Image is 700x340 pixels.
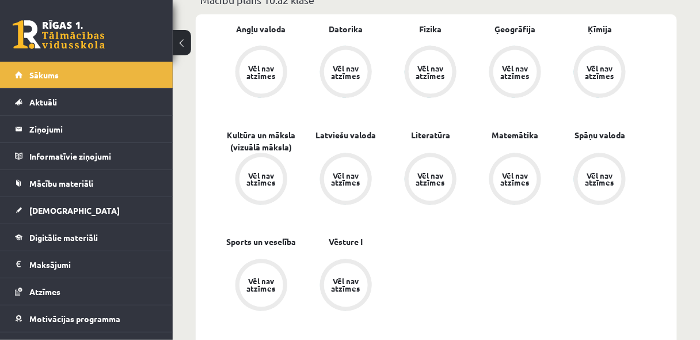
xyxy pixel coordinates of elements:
a: Vēl nav atzīmes [303,153,388,207]
div: Vēl nav atzīmes [499,172,531,187]
a: Motivācijas programma [15,305,158,332]
legend: Maksājumi [29,251,158,278]
a: Vēl nav atzīmes [473,46,558,100]
legend: Ziņojumi [29,116,158,142]
div: Vēl nav atzīmes [330,65,362,80]
div: Vēl nav atzīmes [245,278,277,293]
a: Spāņu valoda [575,129,625,141]
a: Vēl nav atzīmes [219,259,303,313]
a: Literatūra [411,129,450,141]
span: Digitālie materiāli [29,232,98,243]
a: [DEMOGRAPHIC_DATA] [15,197,158,224]
a: Vēl nav atzīmes [219,153,303,207]
a: Angļu valoda [237,23,286,35]
a: Vēl nav atzīmes [388,46,473,100]
div: Vēl nav atzīmes [245,172,277,187]
a: Informatīvie ziņojumi [15,143,158,169]
a: Vēl nav atzīmes [303,46,388,100]
a: Mācību materiāli [15,170,158,197]
a: Ziņojumi [15,116,158,142]
span: Aktuāli [29,97,57,107]
span: Sākums [29,70,59,80]
a: Vēl nav atzīmes [388,153,473,207]
a: Vēl nav atzīmes [473,153,558,207]
a: Atzīmes [15,278,158,305]
div: Vēl nav atzīmes [414,172,447,187]
span: Motivācijas programma [29,313,120,324]
a: Vēl nav atzīmes [303,259,388,313]
div: Vēl nav atzīmes [245,65,277,80]
a: Sports un veselība [226,236,296,248]
span: Mācību materiāli [29,178,93,188]
a: Matemātika [492,129,539,141]
div: Vēl nav atzīmes [330,278,362,293]
a: Fizika [419,23,442,35]
div: Vēl nav atzīmes [414,65,447,80]
a: Vēl nav atzīmes [558,46,642,100]
a: Datorika [329,23,363,35]
a: Rīgas 1. Tālmācības vidusskola [13,20,105,49]
div: Vēl nav atzīmes [584,172,616,187]
div: Vēl nav atzīmes [499,65,531,80]
a: Sākums [15,62,158,88]
a: Latviešu valoda [315,129,376,141]
a: Vēl nav atzīmes [558,153,642,207]
div: Vēl nav atzīmes [330,172,362,187]
a: Vēsture I [329,236,363,248]
div: Vēl nav atzīmes [584,65,616,80]
a: Vēl nav atzīmes [219,46,303,100]
a: Kultūra un māksla (vizuālā māksla) [219,129,303,153]
span: Atzīmes [29,286,60,297]
a: Ģeogrāfija [495,23,536,35]
a: Aktuāli [15,89,158,115]
span: [DEMOGRAPHIC_DATA] [29,205,120,216]
a: Maksājumi [15,251,158,278]
a: Digitālie materiāli [15,224,158,251]
legend: Informatīvie ziņojumi [29,143,158,169]
a: Ķīmija [588,23,612,35]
